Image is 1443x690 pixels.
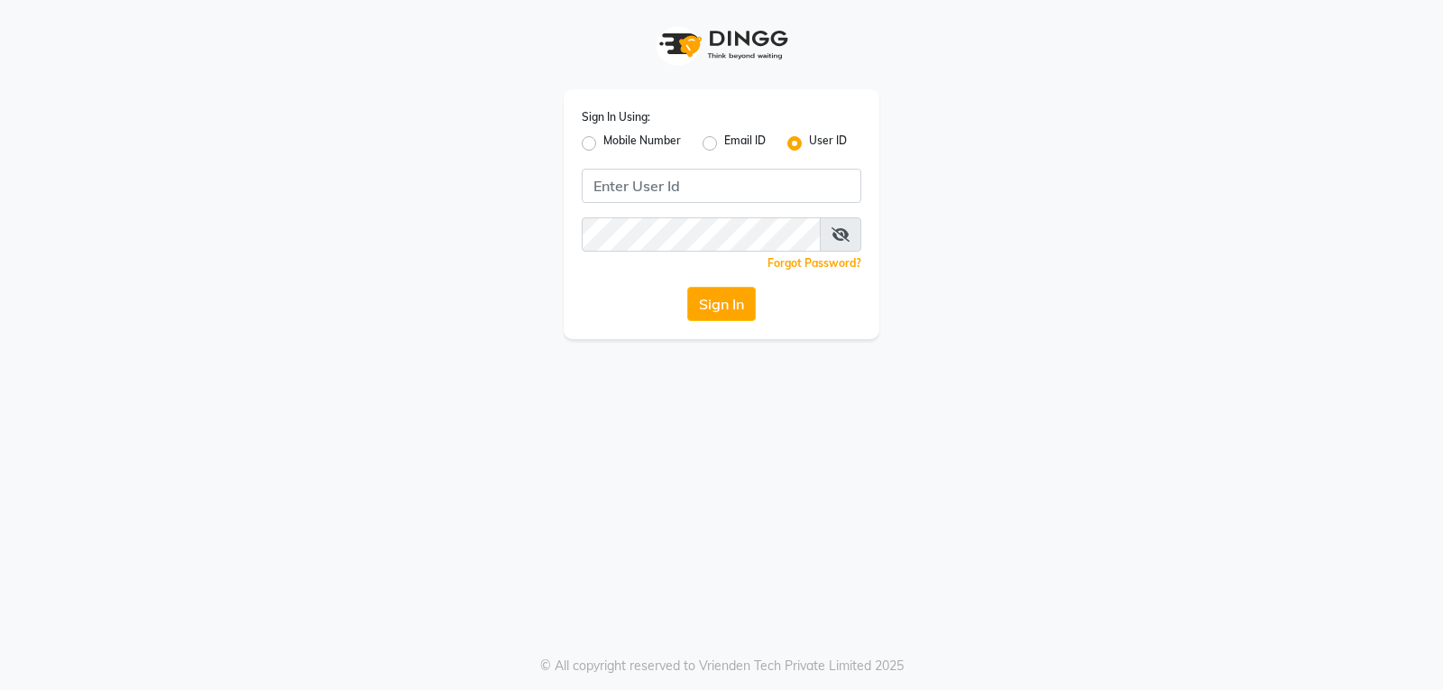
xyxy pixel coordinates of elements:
input: Username [582,169,861,203]
input: Username [582,217,821,252]
label: Mobile Number [603,133,681,154]
button: Sign In [687,287,756,321]
a: Forgot Password? [767,256,861,270]
label: Email ID [724,133,766,154]
label: Sign In Using: [582,109,650,125]
img: logo1.svg [649,18,794,71]
label: User ID [809,133,847,154]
